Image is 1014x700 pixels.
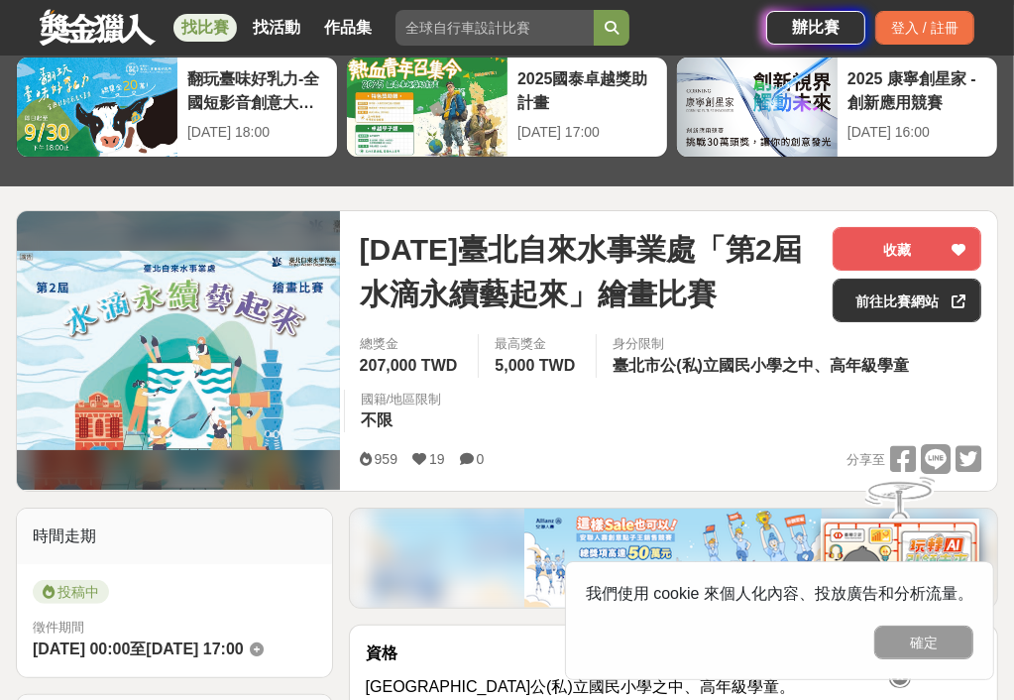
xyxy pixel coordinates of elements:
span: 207,000 TWD [360,357,458,374]
input: 全球自行車設計比賽 [395,10,594,46]
a: 翻玩臺味好乳力-全國短影音創意大募集[DATE] 18:00 [16,57,338,158]
div: [DATE] 16:00 [847,122,987,143]
div: 登入 / 註冊 [875,11,974,45]
div: [DATE] 18:00 [187,122,327,143]
span: 分享至 [846,445,885,475]
span: 5,000 TWD [495,357,575,374]
div: 翻玩臺味好乳力-全國短影音創意大募集 [187,67,327,112]
span: 最高獎金 [495,334,580,354]
span: 我們使用 cookie 來個人化內容、投放廣告和分析流量。 [586,585,973,602]
span: [DATE]臺北自來水事業處「第2屆水滴永續藝起來」繪畫比賽 [360,227,817,316]
span: [GEOGRAPHIC_DATA]公(私)立國民小學之中、高年級學童。 [366,678,795,695]
a: 找比賽 [173,14,237,42]
img: d2146d9a-e6f6-4337-9592-8cefde37ba6b.png [821,519,979,650]
a: 前往比賽網站 [833,279,981,322]
span: 臺北市公(私)立國民小學之中、高年級學童 [613,357,909,374]
button: 收藏 [833,227,981,271]
img: 386af5bf-fbe2-4d43-ae68-517df2b56ae5.png [524,509,822,608]
div: 國籍/地區限制 [361,390,442,409]
span: 至 [130,641,146,657]
span: 不限 [361,411,393,428]
a: 辦比賽 [766,11,865,45]
a: 作品集 [316,14,380,42]
span: 959 [375,451,397,467]
a: 2025國泰卓越獎助計畫[DATE] 17:00 [346,57,668,158]
div: 身分限制 [613,334,914,354]
span: 總獎金 [360,334,463,354]
span: [DATE] 17:00 [146,641,243,657]
div: 2025國泰卓越獎助計畫 [517,67,657,112]
div: 時間走期 [17,509,332,564]
span: 0 [477,451,485,467]
div: 2025 康寧創星家 - 創新應用競賽 [847,67,987,112]
img: Cover Image [17,251,340,450]
span: 投稿中 [33,580,109,604]
div: [DATE] 17:00 [517,122,657,143]
span: 19 [429,451,445,467]
a: 找活動 [245,14,308,42]
button: 確定 [874,626,973,659]
span: [DATE] 00:00 [33,641,130,657]
strong: 資格 [366,644,397,661]
span: 徵件期間 [33,620,84,635]
a: 2025 康寧創星家 - 創新應用競賽[DATE] 16:00 [676,57,998,158]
